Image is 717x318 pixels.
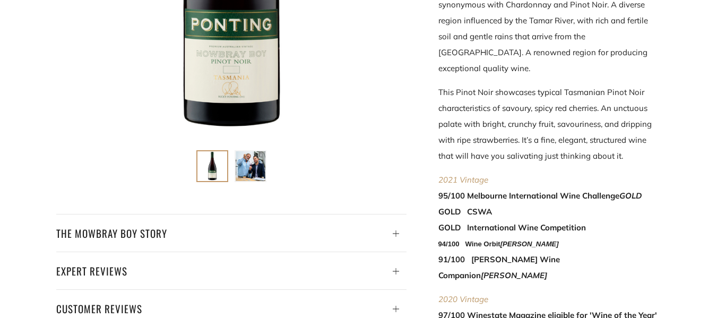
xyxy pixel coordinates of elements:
[56,224,407,242] h4: The Mowbray Boy Story
[56,252,407,280] a: Expert Reviews
[56,289,407,317] a: Customer Reviews
[56,262,407,280] h4: Expert Reviews
[196,150,228,182] button: Load image into Gallery viewer, Ponting &#39;Mowbray Boy&#39; Tasmanian Pinot Noir 2024
[438,240,559,248] strong: 94/100 Wine Orbit
[438,191,642,201] strong: 95/100 Melbourne International Wine Challenge
[56,214,407,242] a: The Mowbray Boy Story
[500,240,559,248] em: [PERSON_NAME]
[481,270,547,280] em: [PERSON_NAME]
[438,254,560,280] strong: 91/100 [PERSON_NAME] Wine Companion
[197,151,227,181] img: Load image into Gallery viewer, Ponting &#39;Mowbray Boy&#39; Tasmanian Pinot Noir 2024
[438,294,488,304] span: 2020 Vintage
[236,151,265,181] img: Load image into Gallery viewer, Ben Riggs Ponting Wines
[438,84,661,164] p: This Pinot Noir showcases typical Tasmanian Pinot Noir characteristics of savoury, spicy red cher...
[619,191,642,201] em: GOLD
[438,175,488,185] span: 2021 Vintage
[56,299,407,317] h4: Customer Reviews
[438,207,586,233] strong: GOLD CSWA GOLD International Wine Competition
